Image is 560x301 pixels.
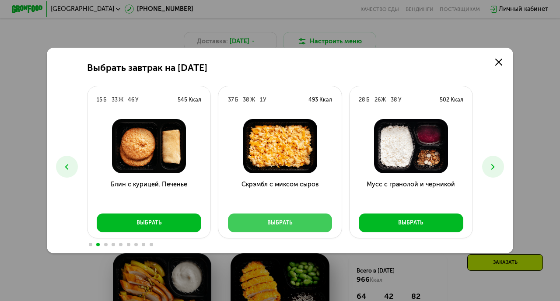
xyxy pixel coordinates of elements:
[235,96,238,104] div: Б
[440,96,463,104] div: 502 Ккал
[87,63,207,73] h2: Выбрать завтрак на [DATE]
[398,219,423,227] div: Выбрать
[381,96,386,104] div: Ж
[136,219,162,227] div: Выбрать
[87,180,210,208] h3: Блин с курицей. Печенье
[97,213,201,232] button: Выбрать
[250,96,255,104] div: Ж
[103,96,107,104] div: Б
[308,96,332,104] div: 493 Ккал
[119,96,123,104] div: Ж
[112,96,118,104] div: 33
[374,96,381,104] div: 26
[350,180,472,208] h3: Мусс с гранолой и черникой
[243,96,249,104] div: 38
[94,119,204,173] img: Блин с курицей. Печенье
[263,96,266,104] div: У
[97,96,102,104] div: 15
[228,213,332,232] button: Выбрать
[366,96,370,104] div: Б
[135,96,138,104] div: У
[359,96,365,104] div: 28
[178,96,201,104] div: 545 Ккал
[225,119,336,173] img: Скрэмбл с миксом сыров
[228,96,234,104] div: 37
[267,219,293,227] div: Выбрать
[260,96,262,104] div: 1
[218,180,341,208] h3: Скрэмбл с миксом сыров
[391,96,397,104] div: 38
[398,96,401,104] div: У
[128,96,134,104] div: 46
[359,213,463,232] button: Выбрать
[356,119,466,173] img: Мусс с гранолой и черникой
